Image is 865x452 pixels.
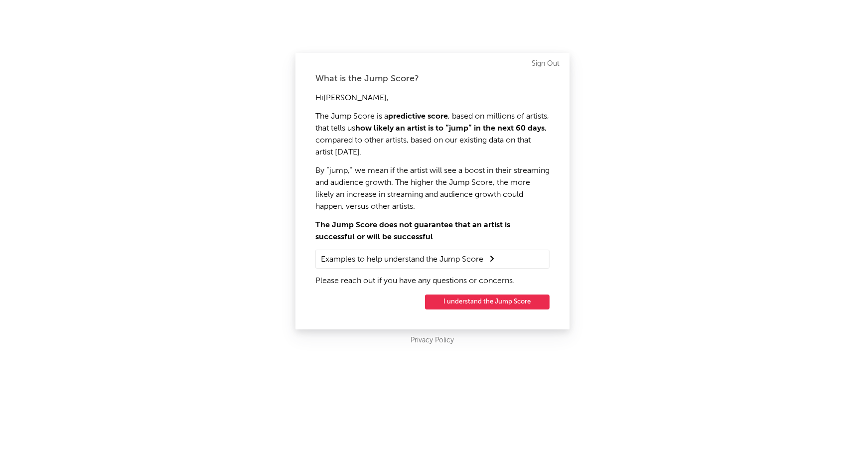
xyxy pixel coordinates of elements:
p: By “jump,” we mean if the artist will see a boost in their streaming and audience growth. The hig... [315,165,550,213]
strong: The Jump Score does not guarantee that an artist is successful or will be successful [315,221,510,241]
a: Sign Out [532,58,560,70]
button: I understand the Jump Score [425,295,550,309]
summary: Examples to help understand the Jump Score [321,253,544,266]
strong: how likely an artist is to “jump” in the next 60 days [355,125,545,133]
p: Please reach out if you have any questions or concerns. [315,275,550,287]
p: The Jump Score is a , based on millions of artists, that tells us , compared to other artists, ba... [315,111,550,158]
strong: predictive score [388,113,448,121]
div: What is the Jump Score? [315,73,550,85]
p: Hi [PERSON_NAME] , [315,92,550,104]
a: Privacy Policy [411,334,454,347]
